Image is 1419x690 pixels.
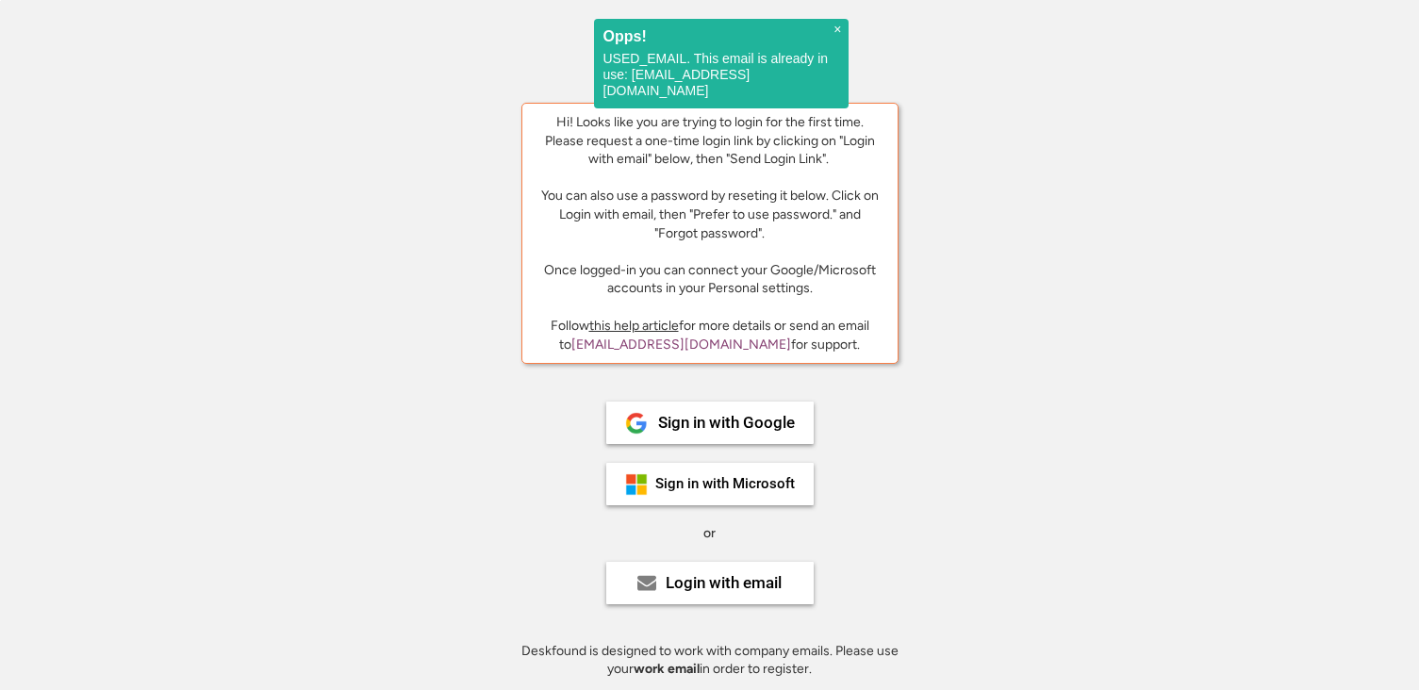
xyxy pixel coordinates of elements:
p: USED_EMAIL. This email is already in use: [EMAIL_ADDRESS][DOMAIN_NAME] [603,51,839,99]
h2: Opps! [603,28,839,44]
div: Follow for more details or send an email to for support. [536,317,883,353]
img: 1024px-Google__G__Logo.svg.png [625,412,648,435]
a: this help article [589,318,679,334]
div: Hi! Looks like you are trying to login for the first time. Please request a one-time login link b... [536,113,883,298]
strong: work email [634,661,700,677]
div: Deskfound is designed to work with company emails. Please use your in order to register. [498,642,922,679]
div: or [703,524,716,543]
div: Sign in with Microsoft [655,477,795,491]
span: × [833,22,841,38]
div: Sign in with Google [658,415,795,431]
a: [EMAIL_ADDRESS][DOMAIN_NAME] [571,337,791,353]
img: ms-symbollockup_mssymbol_19.png [625,473,648,496]
div: Login with email [666,575,782,591]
